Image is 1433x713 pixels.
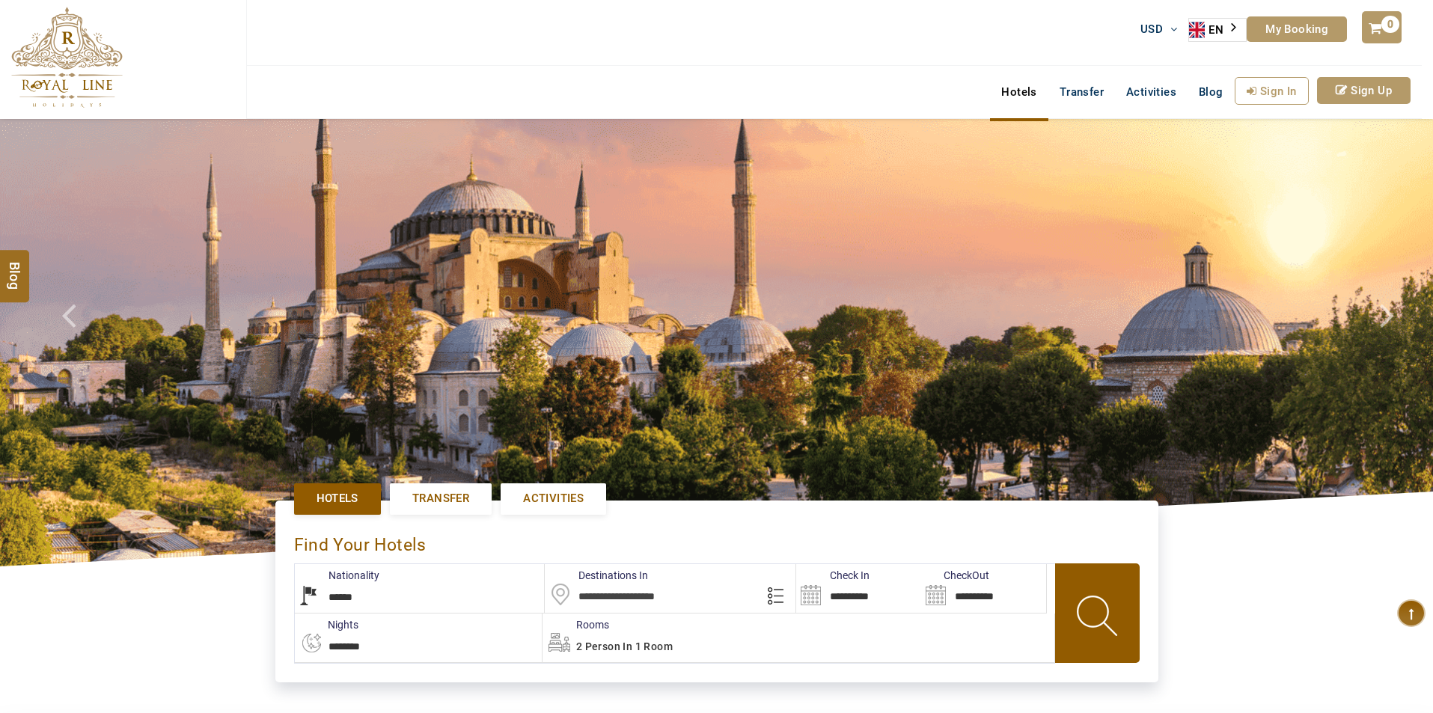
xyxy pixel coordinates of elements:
[543,617,609,632] label: Rooms
[1115,77,1188,107] a: Activities
[5,261,25,274] span: Blog
[1188,18,1247,42] aside: Language selected: English
[1381,16,1399,33] span: 0
[1189,19,1246,41] a: EN
[412,491,469,507] span: Transfer
[501,483,606,514] a: Activities
[545,568,648,583] label: Destinations In
[921,568,989,583] label: CheckOut
[1362,11,1401,43] a: 0
[1048,77,1115,107] a: Transfer
[294,483,381,514] a: Hotels
[1361,119,1433,566] a: Check next image
[294,519,1140,563] div: Find Your Hotels
[11,7,123,108] img: The Royal Line Holidays
[1247,16,1347,42] a: My Booking
[576,640,673,652] span: 2 Person in 1 Room
[796,564,921,613] input: Search
[43,119,114,566] a: Check next prev
[390,483,492,514] a: Transfer
[990,77,1048,107] a: Hotels
[1188,18,1247,42] div: Language
[1140,22,1163,36] span: USD
[796,568,870,583] label: Check In
[294,617,358,632] label: nights
[921,564,1046,613] input: Search
[523,491,584,507] span: Activities
[1199,85,1223,99] span: Blog
[1317,77,1411,104] a: Sign Up
[317,491,358,507] span: Hotels
[295,568,379,583] label: Nationality
[1188,77,1235,107] a: Blog
[1235,77,1309,105] a: Sign In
